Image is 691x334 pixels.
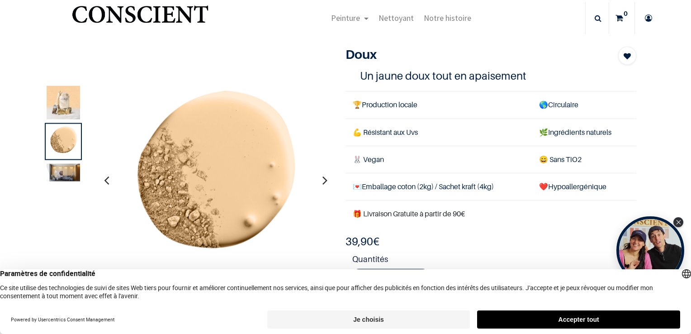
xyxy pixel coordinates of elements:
a: Peinture [326,2,374,34]
a: Logo of Conscient [70,0,210,36]
img: Product image [47,86,80,119]
span: 🌎 [539,100,548,109]
img: Product image [47,125,80,158]
td: ❤️Hypoallergénique [532,173,636,200]
sup: 0 [621,9,630,18]
button: Open chat widget [8,8,35,35]
td: Circulaire [532,91,636,119]
span: 😄 S [539,155,554,164]
h4: Un jaune doux tout en apaisement [360,69,621,83]
span: 🐰 Vegan [353,155,384,164]
div: Open Tolstoy [616,216,684,284]
td: ans TiO2 [532,146,636,173]
span: Nettoyant [379,13,414,23]
a: 0 [609,2,634,34]
div: Open Tolstoy widget [616,216,684,284]
h1: Doux [345,47,592,62]
img: Conscient [70,0,210,36]
img: Product image [114,81,313,280]
td: Ingrédients naturels [532,119,636,146]
strong: Quantités [352,253,636,269]
span: Notre histoire [424,13,471,23]
span: Add to wishlist [624,51,631,62]
span: 🌿 [539,128,548,137]
span: 🏆 [353,100,362,109]
div: Close Tolstoy widget [673,217,683,227]
span: 💪 Résistant aux Uvs [353,128,418,137]
font: 🎁 Livraison Gratuite à partir de 90€ [353,209,465,218]
span: 💌 [353,182,362,191]
div: Tolstoy bubble widget [616,216,684,284]
button: Add to wishlist [618,47,636,65]
b: € [345,235,379,248]
span: 39,90 [345,235,373,248]
span: Peinture [331,13,360,23]
img: Product image [47,164,80,181]
td: Emballage coton (2kg) / Sachet kraft (4kg) [345,173,532,200]
td: Production locale [345,91,532,119]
